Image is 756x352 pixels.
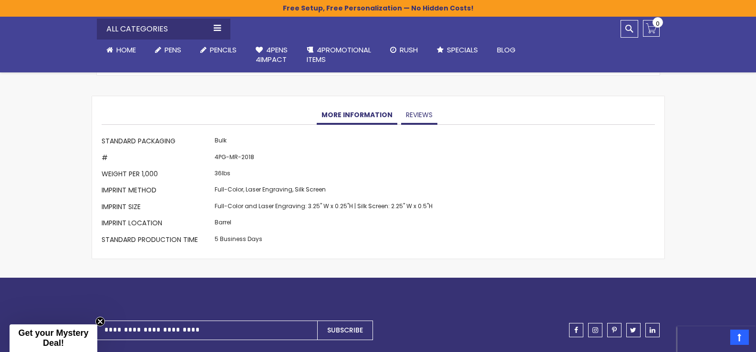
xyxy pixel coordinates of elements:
[212,151,435,167] td: 4PG-MR-2018
[210,45,237,55] span: Pencils
[612,327,617,333] span: pinterest
[327,325,363,335] span: Subscribe
[145,40,191,60] a: Pens
[645,323,660,337] a: linkedin
[246,40,297,70] a: 4Pens4impact
[626,323,641,337] a: twitter
[574,327,578,333] span: facebook
[97,19,230,40] div: All Categories
[10,324,97,352] div: Get your Mystery Deal!Close teaser
[297,40,381,70] a: 4PROMOTIONALITEMS
[95,317,105,326] button: Close teaser
[18,328,88,348] span: Get your Mystery Deal!
[102,134,212,151] th: Standard Packaging
[592,327,598,333] span: instagram
[607,323,621,337] a: pinterest
[191,40,246,60] a: Pencils
[102,183,212,200] th: Imprint Method
[212,216,435,232] td: Barrel
[400,45,418,55] span: Rush
[447,45,478,55] span: Specials
[165,45,181,55] span: Pens
[102,232,212,249] th: Standard Production Time
[656,19,660,28] span: 0
[487,40,525,60] a: Blog
[317,106,397,125] a: More Information
[630,327,636,333] span: twitter
[102,200,212,216] th: Imprint Size
[569,323,583,337] a: facebook
[401,106,437,125] a: Reviews
[381,40,427,60] a: Rush
[650,327,655,333] span: linkedin
[588,323,602,337] a: instagram
[97,40,145,60] a: Home
[317,321,373,340] button: Subscribe
[212,134,435,151] td: Bulk
[102,151,212,167] th: #
[427,40,487,60] a: Specials
[643,20,660,37] a: 0
[677,326,756,352] iframe: Google Customer Reviews
[212,167,435,183] td: 36lbs
[102,216,212,232] th: Imprint Location
[212,200,435,216] td: Full-Color and Laser Engraving: 3.25" W x 0.25"H | Silk Screen: 2.25" W x 0.5"H
[497,45,516,55] span: Blog
[307,45,371,64] span: 4PROMOTIONAL ITEMS
[212,232,435,249] td: 5 Business Days
[256,45,288,64] span: 4Pens 4impact
[212,183,435,200] td: Full-Color, Laser Engraving, Silk Screen
[102,167,212,183] th: Weight per 1,000
[116,45,136,55] span: Home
